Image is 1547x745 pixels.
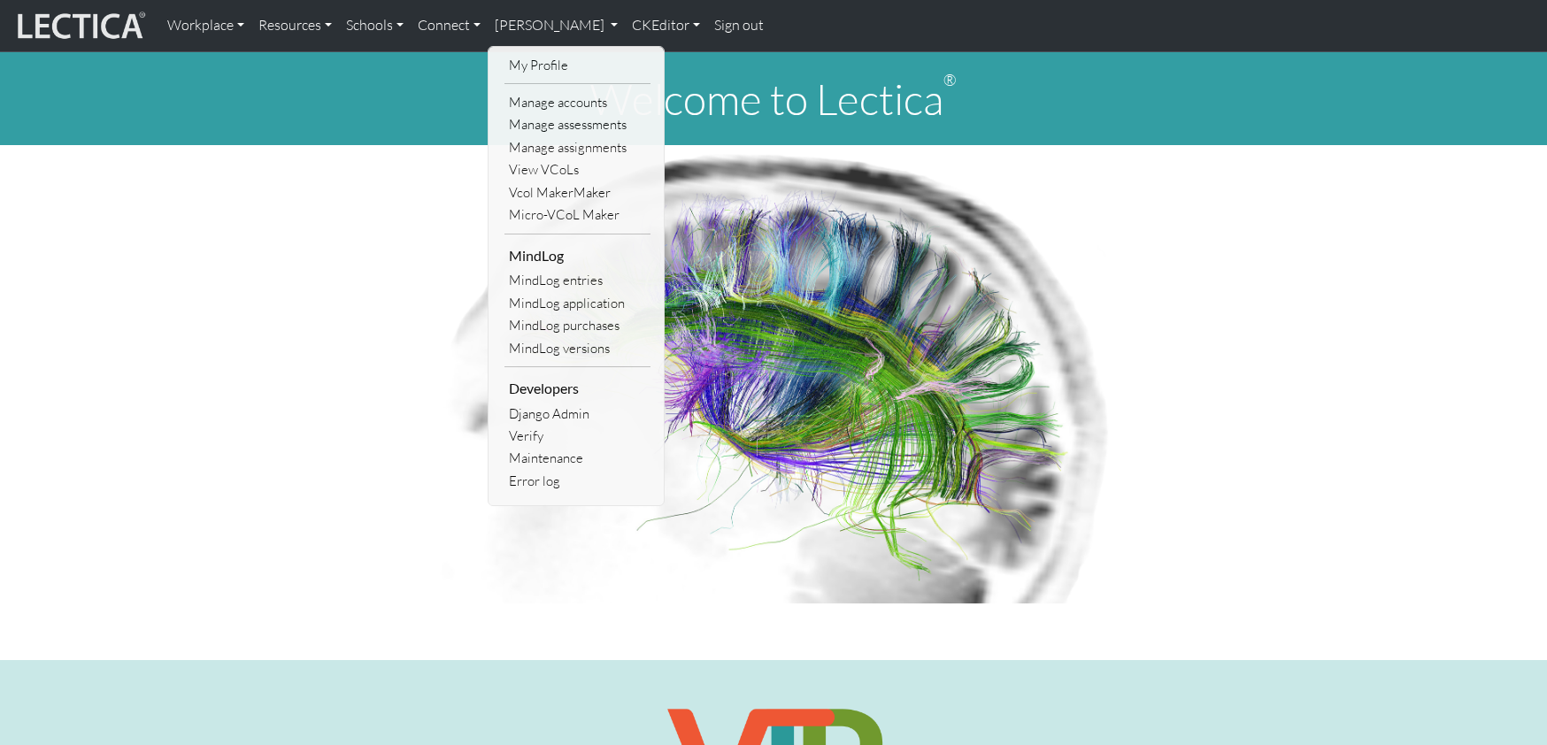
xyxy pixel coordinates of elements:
a: Micro-VCoL Maker [504,204,650,226]
a: MindLog versions [504,337,650,359]
a: Maintenance [504,447,650,469]
a: Manage assignments [504,136,650,158]
a: CKEditor [625,7,707,44]
a: My Profile [504,54,650,76]
a: Manage assessments [504,113,650,135]
a: Resources [251,7,339,44]
a: MindLog purchases [504,314,650,336]
ul: [PERSON_NAME] [504,54,650,493]
a: Workplace [160,7,251,44]
a: Schools [339,7,411,44]
a: MindLog entries [504,269,650,291]
a: Error log [504,470,650,492]
a: Vcol MakerMaker [504,181,650,204]
a: Manage accounts [504,91,650,113]
img: lecticalive [13,9,146,42]
a: Django Admin [504,403,650,425]
a: MindLog application [504,292,650,314]
img: Human Connectome Project Image [429,145,1118,603]
a: View VCoLs [504,158,650,180]
a: Sign out [707,7,771,44]
a: Verify [504,425,650,447]
li: Developers [504,374,650,403]
sup: ® [943,70,957,89]
a: Connect [411,7,488,44]
a: [PERSON_NAME] [488,7,625,44]
li: MindLog [504,242,650,270]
